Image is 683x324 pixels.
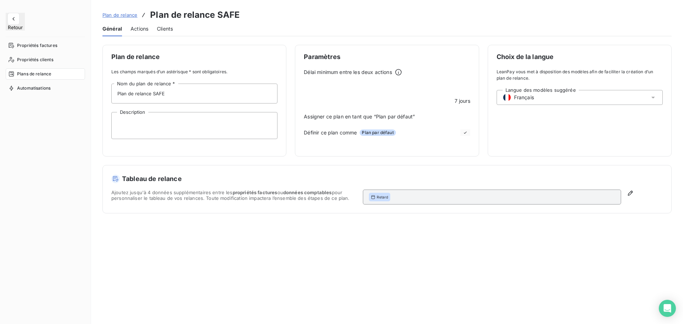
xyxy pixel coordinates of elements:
[102,12,137,18] span: Plan de relance
[17,85,51,91] span: Automatisations
[131,25,148,32] span: Actions
[377,195,388,200] span: Retard
[304,113,470,120] span: Assigner ce plan en tant que “Plan par défaut”
[111,190,357,205] span: Ajoutez jusqu'à 4 données supplémentaires entre les ou pour personnaliser le tableau de vos relan...
[6,68,85,80] a: Plans de relance
[6,13,25,31] button: Retour
[497,54,663,60] span: Choix de la langue
[283,190,332,195] span: données comptables
[514,94,534,101] span: Français
[304,129,357,136] span: Définir ce plan comme
[111,69,277,75] span: Les champs marqués d’un astérisque * sont obligatoires.
[455,97,470,105] span: 7 jours
[6,54,85,65] a: Propriétés clients
[659,300,676,317] div: Open Intercom Messenger
[102,11,137,18] a: Plan de relance
[150,9,240,21] h3: Plan de relance SAFE
[102,25,122,32] span: Général
[360,129,396,136] span: Plan par défaut
[6,83,85,94] a: Automatisations
[157,25,173,32] span: Clients
[8,25,23,30] span: Retour
[111,174,634,184] h5: Tableau de relance
[497,69,663,81] span: LeanPay vous met à disposition des modèles afin de faciliter la création d’un plan de relance.
[17,71,51,77] span: Plans de relance
[304,69,392,76] span: Délai minimum entre les deux actions
[6,40,85,51] a: Propriétés factures
[111,84,277,103] input: placeholder
[111,54,277,60] span: Plan de relance
[17,42,57,49] span: Propriétés factures
[304,54,470,60] span: Paramètres
[17,57,53,63] span: Propriétés clients
[233,190,277,195] span: propriétés factures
